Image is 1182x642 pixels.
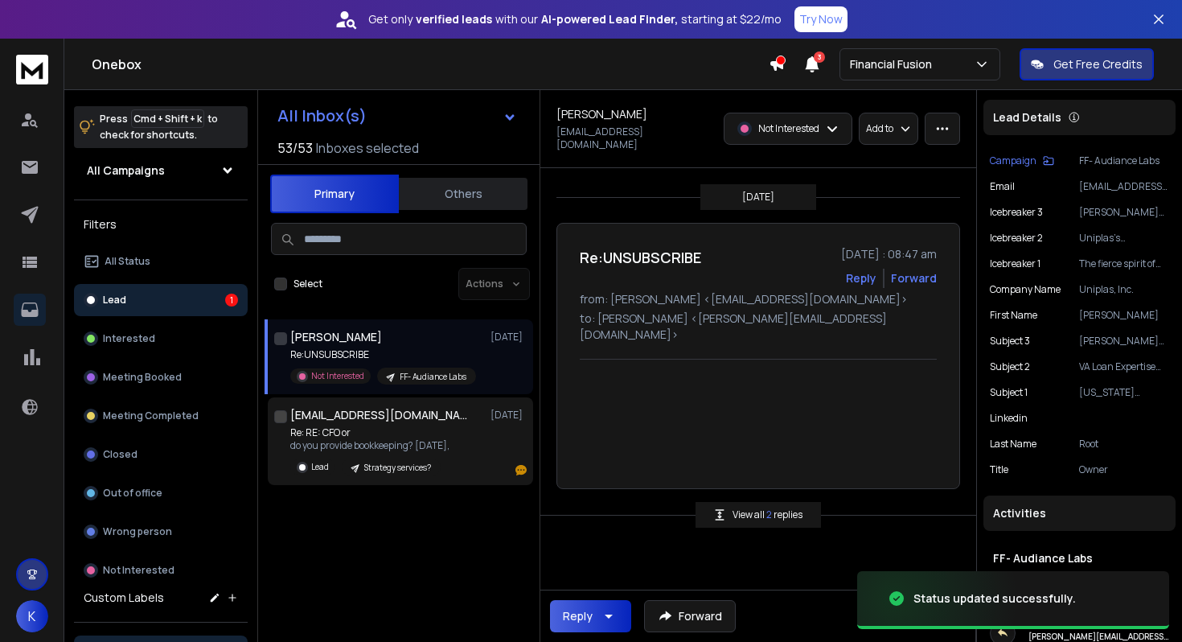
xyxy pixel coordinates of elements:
[84,590,164,606] h3: Custom Labels
[846,270,876,286] button: Reply
[990,154,1036,167] p: Campaign
[103,487,162,500] p: Out of office
[733,508,802,521] p: View all replies
[556,126,714,151] p: [EMAIL_ADDRESS][DOMAIN_NAME]
[1079,232,1169,245] p: Uniplas's commitment to cost-effective engineered plastics and customer service reflects a focuse...
[1079,283,1169,296] p: Uniplas, Inc.
[277,108,367,124] h1: All Inbox(s)
[1079,154,1169,167] p: FF- Audiance Labs
[866,122,893,135] p: Add to
[1079,386,1169,399] p: [US_STATE] Wolverine Owner + Financial Fusion
[131,109,204,128] span: Cmd + Shift + k
[490,331,527,344] p: [DATE]
[290,329,382,345] h1: [PERSON_NAME]
[742,191,774,204] p: [DATE]
[270,175,399,213] button: Primary
[990,283,1061,296] p: Company Name
[87,163,165,179] h1: All Campaigns
[74,400,248,432] button: Meeting Completed
[290,407,467,423] h1: [EMAIL_ADDRESS][DOMAIN_NAME]
[1053,56,1143,72] p: Get Free Credits
[290,439,449,452] p: do you provide bookkeeping? [DATE],
[580,311,937,343] p: to: [PERSON_NAME] <[PERSON_NAME][EMAIL_ADDRESS][DOMAIN_NAME]>
[794,6,848,32] button: Try Now
[550,600,631,632] button: Reply
[990,154,1054,167] button: Campaign
[103,525,172,538] p: Wrong person
[311,461,329,473] p: Lead
[74,516,248,548] button: Wrong person
[983,496,1176,531] div: Activities
[990,206,1043,219] p: Icebreaker 3
[16,600,48,632] button: K
[364,462,431,474] p: Strategy services?
[103,409,199,422] p: Meeting Completed
[290,426,449,439] p: Re: RE: CFO or
[74,213,248,236] h3: Filters
[290,348,476,361] p: Re:UNSUBSCRIBE
[311,370,364,382] p: Not Interested
[1079,309,1169,322] p: [PERSON_NAME]
[92,55,769,74] h1: Onebox
[990,412,1028,425] p: linkedin
[850,56,938,72] p: Financial Fusion
[74,323,248,355] button: Interested
[74,284,248,316] button: Lead1
[1079,463,1169,476] p: Owner
[74,438,248,471] button: Closed
[891,270,937,286] div: Forward
[580,291,937,307] p: from: [PERSON_NAME] <[EMAIL_ADDRESS][DOMAIN_NAME]>
[103,294,126,307] p: Lead
[105,255,150,268] p: All Status
[990,309,1037,322] p: First Name
[990,386,1028,399] p: Subject 1
[990,438,1036,451] p: Last Name
[990,180,1015,193] p: Email
[400,371,466,383] p: FF- Audiance Labs
[103,332,155,345] p: Interested
[1079,335,1169,348] p: [PERSON_NAME] Red [PERSON_NAME] Tavern + Financial Fusion
[277,138,313,158] span: 53 / 53
[644,600,736,632] button: Forward
[1079,360,1169,373] p: VA Loan Expertise Plastics Manufacturing + Financial Fusion
[990,257,1040,270] p: Icebreaker 1
[399,176,527,212] button: Others
[490,409,527,422] p: [DATE]
[74,154,248,187] button: All Campaigns
[103,371,182,384] p: Meeting Booked
[1020,48,1154,80] button: Get Free Credits
[225,294,238,307] div: 1
[74,477,248,509] button: Out of office
[1079,438,1169,451] p: Root
[265,100,530,132] button: All Inbox(s)
[368,11,782,27] p: Get only with our starting at $22/mo
[993,109,1061,126] p: Lead Details
[990,232,1043,245] p: Icebreaker 2
[990,360,1030,373] p: Subject 2
[758,122,819,135] p: Not Interested
[766,508,774,521] span: 2
[1079,257,1169,270] p: The fierce spirit of [US_STATE] Wolverines symbolizes strength and resilience, qualities that res...
[103,564,174,577] p: Not Interested
[541,11,678,27] strong: AI-powered Lead Finder,
[563,608,593,624] div: Reply
[913,591,1076,607] div: Status updated successfully.
[74,554,248,586] button: Not Interested
[1079,180,1169,193] p: [EMAIL_ADDRESS][DOMAIN_NAME]
[993,550,1166,566] h1: FF- Audiance Labs
[74,361,248,393] button: Meeting Booked
[814,51,825,63] span: 3
[293,278,322,290] label: Select
[16,55,48,84] img: logo
[990,463,1008,476] p: title
[556,106,647,122] h1: [PERSON_NAME]
[799,11,843,27] p: Try Now
[580,246,701,269] h1: Re:UNSUBSCRIBE
[841,246,937,262] p: [DATE] : 08:47 am
[316,138,419,158] h3: Inboxes selected
[990,335,1030,348] p: Subject 3
[1079,206,1169,219] p: [PERSON_NAME] Red [PERSON_NAME] Tavern stands as a local classic known for hearty comfort food an...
